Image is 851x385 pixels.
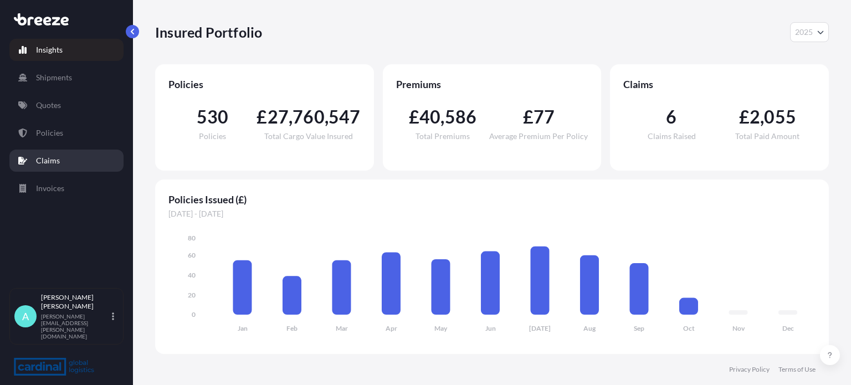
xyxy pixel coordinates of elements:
[489,132,588,140] span: Average Premium Per Policy
[238,324,248,332] tspan: Jan
[329,108,361,126] span: 547
[336,324,348,332] tspan: Mar
[666,108,676,126] span: 6
[9,66,124,89] a: Shipments
[409,108,419,126] span: £
[523,108,534,126] span: £
[416,132,470,140] span: Total Premiums
[434,324,448,332] tspan: May
[735,132,799,140] span: Total Paid Amount
[534,108,555,126] span: 77
[485,324,496,332] tspan: Jun
[168,193,816,206] span: Policies Issued (£)
[583,324,596,332] tspan: Aug
[14,358,94,376] img: organization-logo
[257,108,267,126] span: £
[729,365,770,374] a: Privacy Policy
[36,155,60,166] p: Claims
[188,234,196,242] tspan: 80
[22,311,29,322] span: A
[293,108,325,126] span: 760
[36,44,63,55] p: Insights
[41,313,110,340] p: [PERSON_NAME][EMAIL_ADDRESS][PERSON_NAME][DOMAIN_NAME]
[386,324,397,332] tspan: Apr
[268,108,289,126] span: 27
[289,108,293,126] span: ,
[9,122,124,144] a: Policies
[286,324,298,332] tspan: Feb
[9,150,124,172] a: Claims
[778,365,816,374] a: Terms of Use
[188,271,196,279] tspan: 40
[197,108,229,126] span: 530
[36,72,72,83] p: Shipments
[264,132,353,140] span: Total Cargo Value Insured
[440,108,444,126] span: ,
[325,108,329,126] span: ,
[199,132,226,140] span: Policies
[36,183,64,194] p: Invoices
[732,324,745,332] tspan: Nov
[790,22,829,42] button: Year Selector
[739,108,750,126] span: £
[9,94,124,116] a: Quotes
[750,108,760,126] span: 2
[623,78,816,91] span: Claims
[192,310,196,319] tspan: 0
[155,23,262,41] p: Insured Portfolio
[36,127,63,138] p: Policies
[9,177,124,199] a: Invoices
[168,208,816,219] span: [DATE] - [DATE]
[683,324,695,332] tspan: Oct
[764,108,796,126] span: 055
[529,324,551,332] tspan: [DATE]
[168,78,361,91] span: Policies
[634,324,644,332] tspan: Sep
[188,251,196,259] tspan: 60
[9,39,124,61] a: Insights
[782,324,794,332] tspan: Dec
[648,132,696,140] span: Claims Raised
[41,293,110,311] p: [PERSON_NAME] [PERSON_NAME]
[188,291,196,299] tspan: 20
[396,78,588,91] span: Premiums
[445,108,477,126] span: 586
[36,100,61,111] p: Quotes
[419,108,440,126] span: 40
[760,108,764,126] span: ,
[795,27,813,38] span: 2025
